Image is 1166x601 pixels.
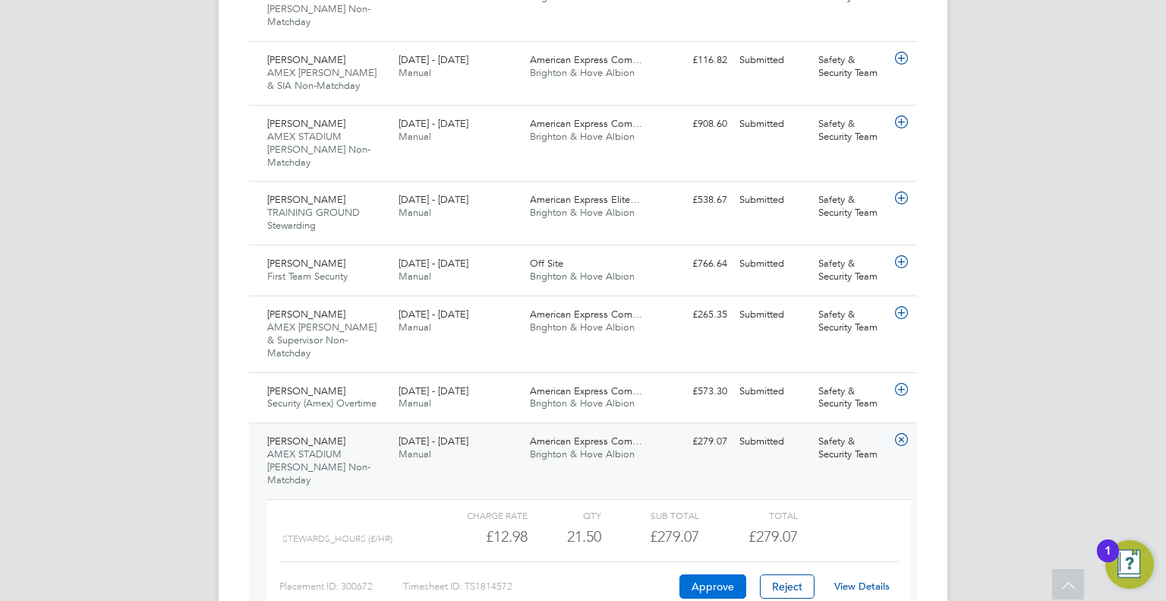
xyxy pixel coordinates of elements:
[399,53,468,66] span: [DATE] - [DATE]
[530,117,642,130] span: American Express Com…
[530,257,563,270] span: Off Site
[267,117,345,130] span: [PERSON_NAME]
[1105,551,1111,571] div: 1
[399,66,431,79] span: Manual
[267,321,377,359] span: AMEX [PERSON_NAME] & Supervisor Non-Matchday
[654,302,733,327] div: £265.35
[399,321,431,334] span: Manual
[679,574,746,599] button: Approve
[530,308,642,321] span: American Express Com…
[528,506,601,524] div: QTY
[812,188,891,226] div: Safety & Security Team
[530,448,635,460] span: Brighton & Hove Albion
[399,397,431,410] span: Manual
[282,533,392,544] span: STEWARDS_HOURS (£/HR)
[733,302,812,327] div: Submitted
[403,574,676,599] div: Timesheet ID: TS1814572
[530,397,635,410] span: Brighton & Hove Albion
[530,130,635,143] span: Brighton & Hove Albion
[699,506,797,524] div: Total
[760,574,815,599] button: Reject
[812,48,891,86] div: Safety & Security Team
[601,506,699,524] div: Sub Total
[267,193,345,206] span: [PERSON_NAME]
[267,384,345,397] span: [PERSON_NAME]
[267,130,370,169] span: AMEX STADIUM [PERSON_NAME] Non-Matchday
[528,524,601,549] div: 21.50
[267,257,345,270] span: [PERSON_NAME]
[812,429,891,467] div: Safety & Security Team
[399,435,468,448] span: [DATE] - [DATE]
[267,435,345,448] span: [PERSON_NAME]
[654,251,733,277] div: £766.64
[267,397,377,410] span: Security (Amex) Overtime
[812,302,891,340] div: Safety & Security Team
[399,308,468,321] span: [DATE] - [DATE]
[430,524,528,549] div: £12.98
[279,574,403,599] div: Placement ID: 300672
[399,257,468,270] span: [DATE] - [DATE]
[654,48,733,73] div: £116.82
[399,448,431,460] span: Manual
[812,112,891,150] div: Safety & Security Team
[267,270,348,283] span: First Team Security
[399,270,431,283] span: Manual
[399,130,431,143] span: Manual
[530,193,640,206] span: American Express Elite…
[601,524,699,549] div: £279.07
[530,53,642,66] span: American Express Com…
[654,112,733,137] div: £908.60
[733,48,812,73] div: Submitted
[812,251,891,289] div: Safety & Security Team
[733,188,812,213] div: Submitted
[530,206,635,219] span: Brighton & Hove Albion
[399,206,431,219] span: Manual
[399,193,468,206] span: [DATE] - [DATE]
[267,53,345,66] span: [PERSON_NAME]
[267,66,377,92] span: AMEX [PERSON_NAME] & SIA Non-Matchday
[530,66,635,79] span: Brighton & Hove Albion
[654,188,733,213] div: £538.67
[733,379,812,404] div: Submitted
[733,429,812,454] div: Submitted
[834,580,890,593] a: View Details
[530,384,642,397] span: American Express Com…
[267,448,370,486] span: AMEX STADIUM [PERSON_NAME] Non-Matchday
[1105,540,1154,589] button: Open Resource Center, 1 new notification
[733,112,812,137] div: Submitted
[530,321,635,334] span: Brighton & Hove Albion
[267,308,345,321] span: [PERSON_NAME]
[399,384,468,397] span: [DATE] - [DATE]
[530,435,642,448] span: American Express Com…
[654,429,733,454] div: £279.07
[399,117,468,130] span: [DATE] - [DATE]
[530,270,635,283] span: Brighton & Hove Albion
[267,206,360,232] span: TRAINING GROUND Stewarding
[748,527,798,546] span: £279.07
[430,506,528,524] div: Charge rate
[733,251,812,277] div: Submitted
[654,379,733,404] div: £573.30
[812,379,891,417] div: Safety & Security Team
